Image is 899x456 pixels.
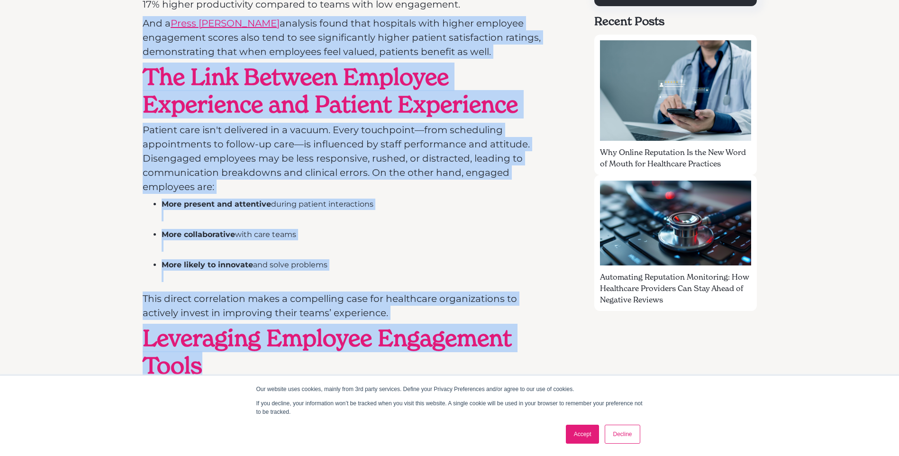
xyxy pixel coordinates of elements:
li: with care teams [162,229,548,252]
strong: More present and attentive [162,200,271,209]
p: If you decline, your information won’t be tracked when you visit this website. A single cookie wi... [256,399,643,416]
strong: The Link Between Employee Experience and Patient Experience [143,63,518,119]
p: This direct correlation makes a compelling case for healthcare organizations to actively invest i... [143,292,548,320]
a: Press [PERSON_NAME] [171,18,280,29]
strong: More collaborative [162,230,235,239]
p: And a analysis found that hospitals with higher employee engagement scores also tend to see signi... [143,16,548,59]
div: Why Online Reputation Is the New Word of Mouth for Healthcare Practices [600,146,751,169]
a: Automating Reputation Monitoring: How Healthcare Providers Can Stay Ahead of Negative Reviews [594,175,756,312]
a: Decline [605,425,640,444]
li: and solve problems [162,259,548,282]
a: Accept [566,425,599,444]
strong: More likely to innovate [162,260,253,269]
p: Patient care isn't delivered in a vacuum. Every touchpoint—from scheduling appointments to follow... [143,123,548,194]
div: Automating Reputation Monitoring: How Healthcare Providers Can Stay Ahead of Negative Reviews [600,271,751,305]
strong: Leveraging Employee Engagement Tools [143,324,512,380]
a: Why Online Reputation Is the New Word of Mouth for Healthcare Practices [594,35,756,172]
p: Our website uses cookies, mainly from 3rd party services. Define your Privacy Preferences and/or ... [256,385,643,393]
li: during patient interactions [162,199,548,221]
h5: Recent Posts [594,14,756,30]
